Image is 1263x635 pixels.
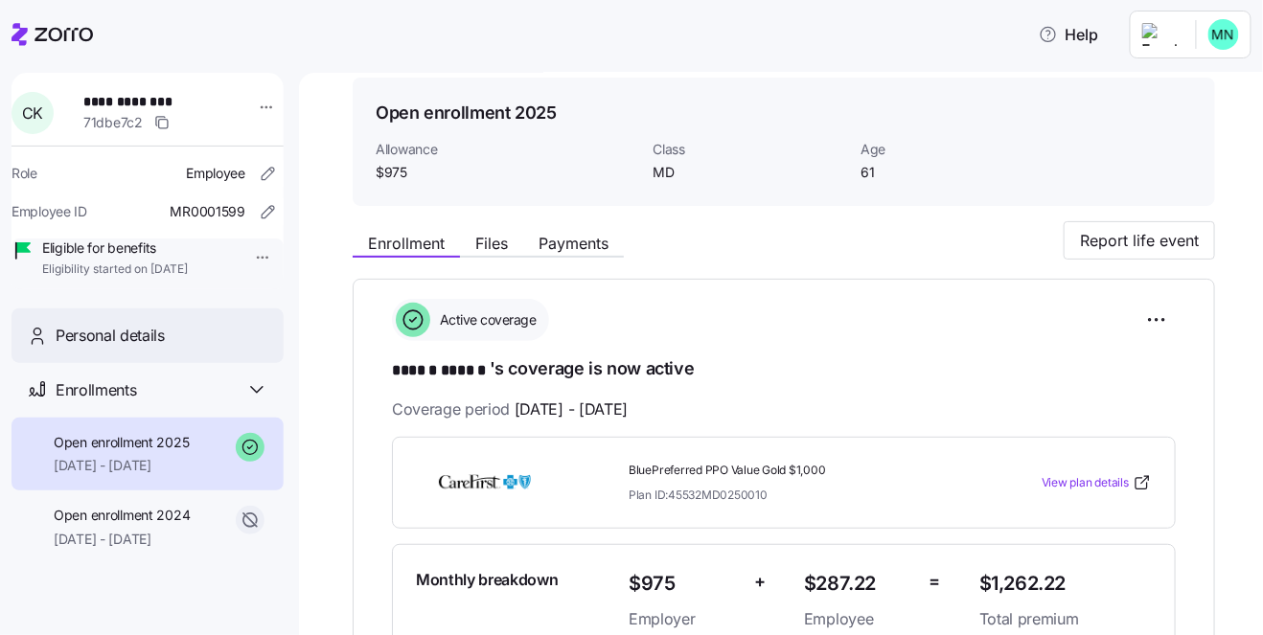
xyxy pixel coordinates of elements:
span: Eligibility started on [DATE] [42,261,188,278]
button: Report life event [1064,221,1215,260]
img: b0ee0d05d7ad5b312d7e0d752ccfd4ca [1208,19,1239,50]
img: Employer logo [1142,23,1181,46]
span: Employee [804,607,914,631]
span: [DATE] - [DATE] [515,397,628,421]
span: Plan ID: 45532MD0250010 [629,487,768,503]
span: Payments [539,236,609,251]
span: 71dbe7c2 [83,113,143,132]
span: Coverage period [392,397,628,421]
span: + [754,568,766,596]
span: Active coverage [434,310,537,329]
span: Open enrollment 2024 [54,506,190,525]
a: View plan details [1042,473,1152,492]
span: 61 [861,163,1053,182]
span: Files [475,236,508,251]
span: C K [22,105,43,121]
h1: 's coverage is now active [392,356,1176,383]
span: Personal details [56,324,165,348]
span: Allowance [376,140,637,159]
span: Enrollment [368,236,445,251]
button: Help [1023,15,1114,54]
span: $975 [376,163,637,182]
span: MD [653,163,845,182]
span: Help [1039,23,1099,46]
span: [DATE] - [DATE] [54,456,189,475]
span: Employee ID [11,202,87,221]
span: View plan details [1042,474,1129,492]
span: BluePreferred PPO Value Gold $1,000 [629,463,964,479]
span: Role [11,164,37,183]
span: Open enrollment 2025 [54,433,189,452]
span: MR0001599 [171,202,245,221]
span: Employer [629,607,739,631]
span: $975 [629,568,739,600]
span: [DATE] - [DATE] [54,530,190,549]
span: Monthly breakdown [416,568,559,592]
span: $1,262.22 [979,568,1152,600]
span: Age [861,140,1053,159]
span: Class [653,140,845,159]
span: Report life event [1080,229,1199,252]
img: CareFirst BlueCross BlueShield [416,461,554,505]
span: Eligible for benefits [42,238,188,258]
span: Total premium [979,607,1152,631]
span: Employee [186,164,245,183]
span: = [930,568,941,596]
h1: Open enrollment 2025 [376,101,557,125]
span: $287.22 [804,568,914,600]
span: Enrollments [56,378,136,402]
